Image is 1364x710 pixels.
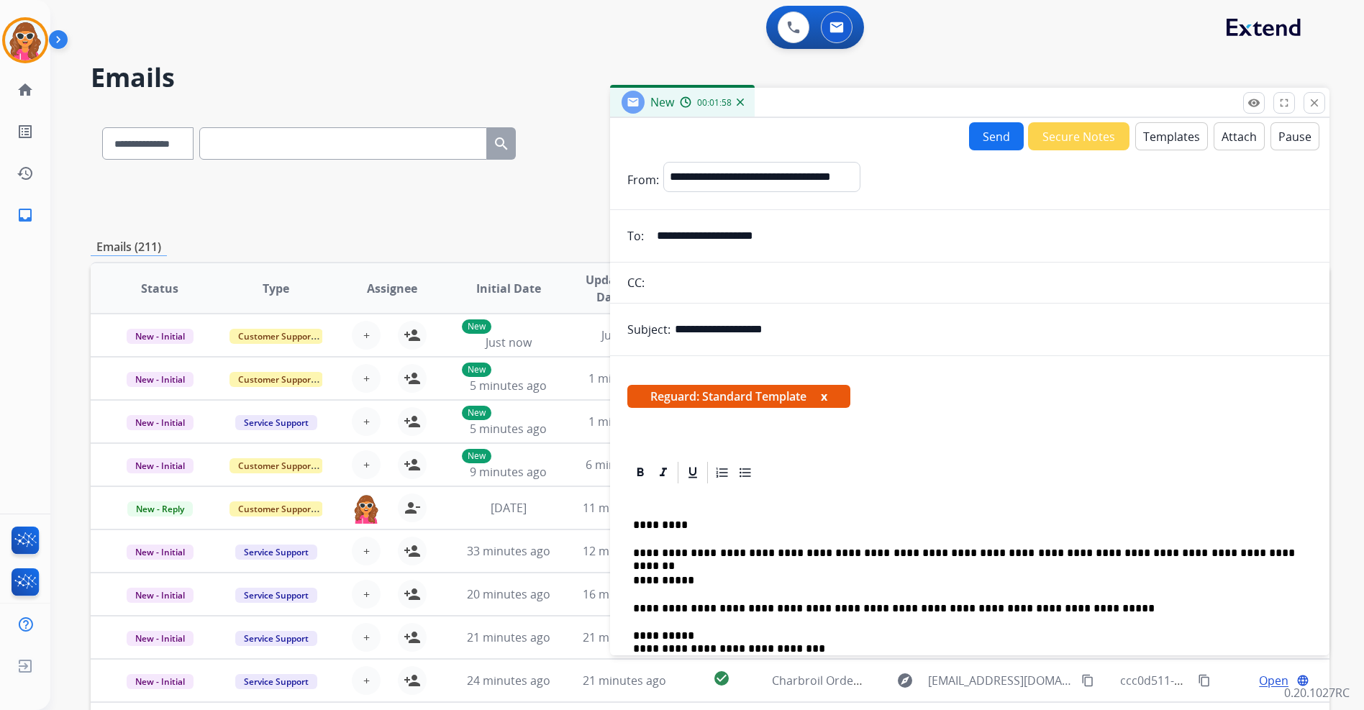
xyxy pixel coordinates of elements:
[352,493,381,524] img: agent-avatar
[653,462,674,483] div: Italic
[127,588,194,603] span: New - Initial
[367,280,417,297] span: Assignee
[462,363,491,377] p: New
[1296,674,1309,687] mat-icon: language
[462,406,491,420] p: New
[467,629,550,645] span: 21 minutes ago
[363,542,370,560] span: +
[235,631,317,646] span: Service Support
[1278,96,1291,109] mat-icon: fullscreen
[627,274,645,291] p: CC:
[713,670,730,687] mat-icon: check_circle
[127,415,194,430] span: New - Initial
[476,280,541,297] span: Initial Date
[735,462,756,483] div: Bullet List
[467,586,550,602] span: 20 minutes ago
[235,674,317,689] span: Service Support
[470,378,547,393] span: 5 minutes ago
[467,673,550,688] span: 24 minutes ago
[588,370,660,386] span: 1 minute ago
[404,542,421,560] mat-icon: person_add
[928,672,1073,689] span: [EMAIL_ADDRESS][DOMAIN_NAME]
[235,588,317,603] span: Service Support
[17,81,34,99] mat-icon: home
[363,327,370,344] span: +
[650,94,674,110] span: New
[1270,122,1319,150] button: Pause
[969,122,1024,150] button: Send
[627,321,670,338] p: Subject:
[896,672,914,689] mat-icon: explore
[578,271,642,306] span: Updated Date
[141,280,178,297] span: Status
[586,457,663,473] span: 6 minutes ago
[363,586,370,603] span: +
[486,334,532,350] span: Just now
[363,629,370,646] span: +
[491,500,527,516] span: [DATE]
[1198,674,1211,687] mat-icon: content_copy
[352,321,381,350] button: +
[352,407,381,436] button: +
[583,543,666,559] span: 12 minutes ago
[127,674,194,689] span: New - Initial
[1135,122,1208,150] button: Templates
[352,580,381,609] button: +
[235,415,317,430] span: Service Support
[404,370,421,387] mat-icon: person_add
[235,545,317,560] span: Service Support
[462,319,491,334] p: New
[697,97,732,109] span: 00:01:58
[127,501,193,516] span: New - Reply
[127,458,194,473] span: New - Initial
[682,462,704,483] div: Underline
[627,227,644,245] p: To:
[404,413,421,430] mat-icon: person_add
[1120,673,1330,688] span: ccc0d511-8668-44fe-a800-1abdaf0f3ef4
[1081,674,1094,687] mat-icon: content_copy
[583,500,666,516] span: 11 minutes ago
[91,63,1329,92] h2: Emails
[404,456,421,473] mat-icon: person_add
[404,499,421,516] mat-icon: person_remove
[127,372,194,387] span: New - Initial
[470,421,547,437] span: 5 minutes ago
[1028,122,1129,150] button: Secure Notes
[127,631,194,646] span: New - Initial
[711,462,733,483] div: Ordered List
[229,501,323,516] span: Customer Support
[583,586,666,602] span: 16 minutes ago
[127,329,194,344] span: New - Initial
[17,165,34,182] mat-icon: history
[263,280,289,297] span: Type
[363,672,370,689] span: +
[404,629,421,646] mat-icon: person_add
[363,413,370,430] span: +
[404,327,421,344] mat-icon: person_add
[1247,96,1260,109] mat-icon: remove_red_eye
[404,672,421,689] mat-icon: person_add
[583,629,666,645] span: 21 minutes ago
[1259,672,1288,689] span: Open
[462,449,491,463] p: New
[404,586,421,603] mat-icon: person_add
[627,171,659,188] p: From:
[352,450,381,479] button: +
[229,372,323,387] span: Customer Support
[1214,122,1265,150] button: Attach
[229,329,323,344] span: Customer Support
[17,123,34,140] mat-icon: list_alt
[601,327,647,343] span: Just now
[583,673,666,688] span: 21 minutes ago
[821,388,827,405] button: x
[91,238,167,256] p: Emails (211)
[352,364,381,393] button: +
[588,414,660,429] span: 1 minute ago
[229,458,323,473] span: Customer Support
[493,135,510,153] mat-icon: search
[470,464,547,480] span: 9 minutes ago
[352,666,381,695] button: +
[629,462,651,483] div: Bold
[1308,96,1321,109] mat-icon: close
[17,206,34,224] mat-icon: inbox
